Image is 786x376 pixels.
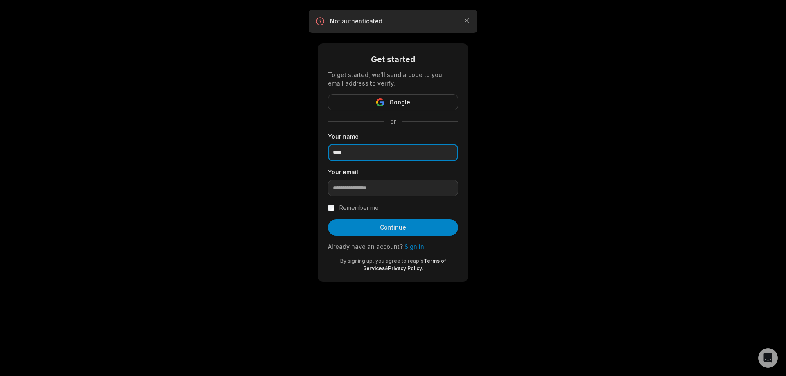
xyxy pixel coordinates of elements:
button: Continue [328,219,458,236]
span: Google [389,97,410,107]
label: Your name [328,132,458,141]
span: & [385,265,388,271]
a: Privacy Policy [388,265,422,271]
div: To get started, we'll send a code to your email address to verify. [328,70,458,88]
div: Get started [328,53,458,65]
span: By signing up, you agree to reap's [340,258,424,264]
label: Your email [328,168,458,176]
label: Remember me [339,203,379,213]
button: Google [328,94,458,110]
span: Already have an account? [328,243,403,250]
a: Sign in [404,243,424,250]
span: . [422,265,423,271]
span: or [384,117,402,126]
p: Not authenticated [330,17,456,25]
div: Open Intercom Messenger [758,348,778,368]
